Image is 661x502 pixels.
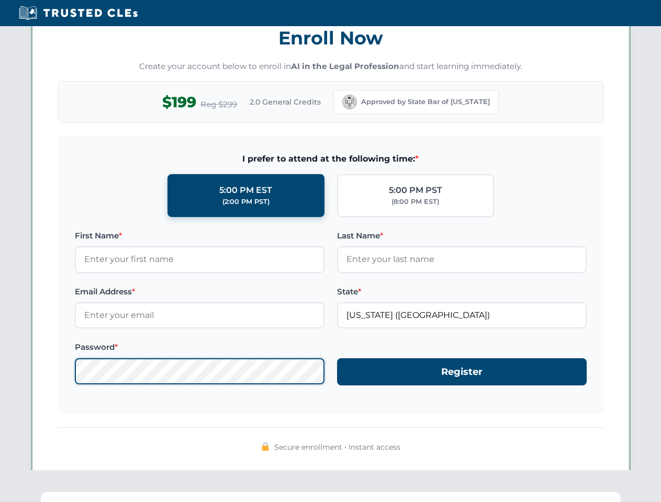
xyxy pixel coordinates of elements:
label: State [337,286,587,298]
input: Enter your email [75,302,324,328]
input: California (CA) [337,302,587,328]
span: Approved by State Bar of [US_STATE] [361,97,490,107]
div: 5:00 PM PST [389,184,442,197]
div: (2:00 PM PST) [222,197,270,207]
img: California Bar [342,95,357,109]
label: Password [75,341,324,353]
label: First Name [75,230,324,242]
p: Create your account below to enroll in and start learning immediately. [58,61,603,73]
strong: AI in the Legal Profession [291,61,399,71]
span: I prefer to attend at the following time: [75,152,587,166]
img: Trusted CLEs [16,5,141,21]
button: Register [337,358,587,386]
span: $199 [162,90,196,114]
label: Last Name [337,230,587,242]
span: 2.0 General Credits [250,96,321,108]
img: 🔒 [261,442,270,451]
h3: Enroll Now [58,21,603,54]
input: Enter your first name [75,246,324,272]
span: Reg $299 [200,98,237,111]
input: Enter your last name [337,246,587,272]
div: 5:00 PM EST [219,184,272,197]
div: (8:00 PM EST) [391,197,439,207]
label: Email Address [75,286,324,298]
span: Secure enrollment • Instant access [274,441,400,453]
